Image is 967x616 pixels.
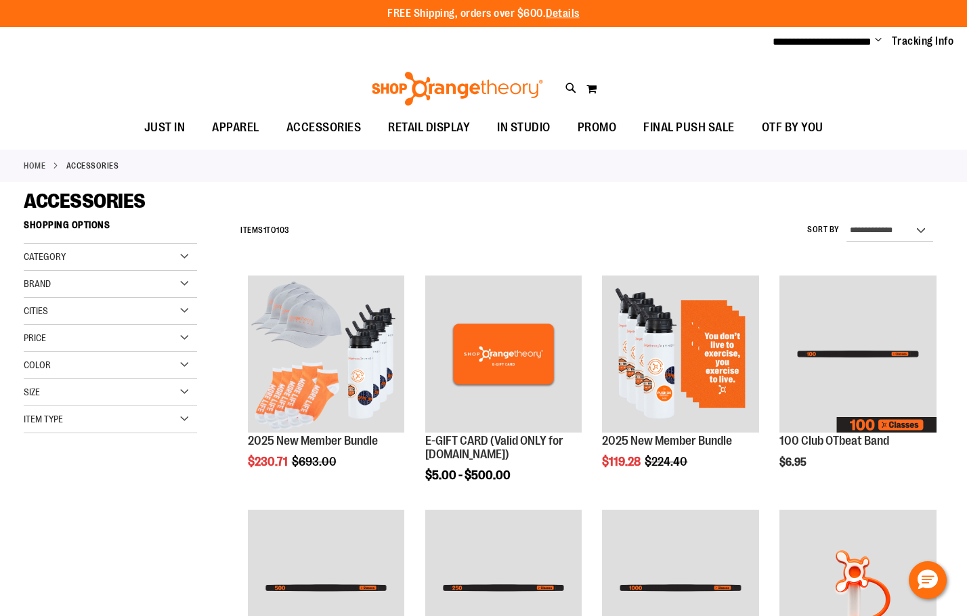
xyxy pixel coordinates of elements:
[578,112,617,143] span: PROMO
[425,276,582,435] a: E-GIFT CARD (Valid ONLY for ShopOrangetheory.com)
[602,434,732,447] a: 2025 New Member Bundle
[546,7,580,20] a: Details
[24,414,63,424] span: Item Type
[24,278,51,289] span: Brand
[602,276,759,433] img: 2025 New Member Bundle
[241,269,412,502] div: product
[602,276,759,435] a: 2025 New Member Bundle
[779,276,937,435] a: Image of 100 Club OTbeat Band
[24,160,45,172] a: Home
[564,112,630,144] a: PROMO
[909,561,947,599] button: Hello, have a question? Let’s chat.
[144,112,186,143] span: JUST IN
[748,112,837,144] a: OTF BY YOU
[273,112,375,143] a: ACCESSORIES
[248,455,290,468] span: $230.71
[762,112,823,143] span: OTF BY YOU
[212,112,259,143] span: APPAREL
[779,456,809,468] span: $6.95
[24,251,66,262] span: Category
[643,112,735,143] span: FINAL PUSH SALE
[388,112,470,143] span: RETAIL DISPLAY
[248,276,405,435] a: 2025 New Member Bundle
[66,160,119,172] strong: ACCESSORIES
[630,112,748,144] a: FINAL PUSH SALE
[24,359,51,370] span: Color
[24,190,146,213] span: ACCESSORIES
[387,6,580,22] p: FREE Shipping, orders over $600.
[263,225,267,235] span: 1
[198,112,273,144] a: APPAREL
[875,35,882,48] button: Account menu
[248,434,378,447] a: 2025 New Member Bundle
[370,72,545,106] img: Shop Orangetheory
[248,276,405,433] img: 2025 New Member Bundle
[892,34,954,49] a: Tracking Info
[602,455,643,468] span: $119.28
[425,468,511,482] span: $5.00 - $500.00
[773,269,943,496] div: product
[483,112,564,144] a: IN STUDIO
[24,305,48,316] span: Cities
[24,332,46,343] span: Price
[425,434,563,461] a: E-GIFT CARD (Valid ONLY for [DOMAIN_NAME])
[779,276,937,433] img: Image of 100 Club OTbeat Band
[276,225,290,235] span: 103
[292,455,339,468] span: $693.00
[24,387,40,397] span: Size
[497,112,551,143] span: IN STUDIO
[418,269,589,516] div: product
[425,276,582,433] img: E-GIFT CARD (Valid ONLY for ShopOrangetheory.com)
[645,455,689,468] span: $224.40
[286,112,362,143] span: ACCESSORIES
[131,112,199,144] a: JUST IN
[595,269,766,502] div: product
[24,213,197,244] strong: Shopping Options
[807,224,840,236] label: Sort By
[374,112,483,144] a: RETAIL DISPLAY
[779,434,889,447] a: 100 Club OTbeat Band
[240,220,290,241] h2: Items to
